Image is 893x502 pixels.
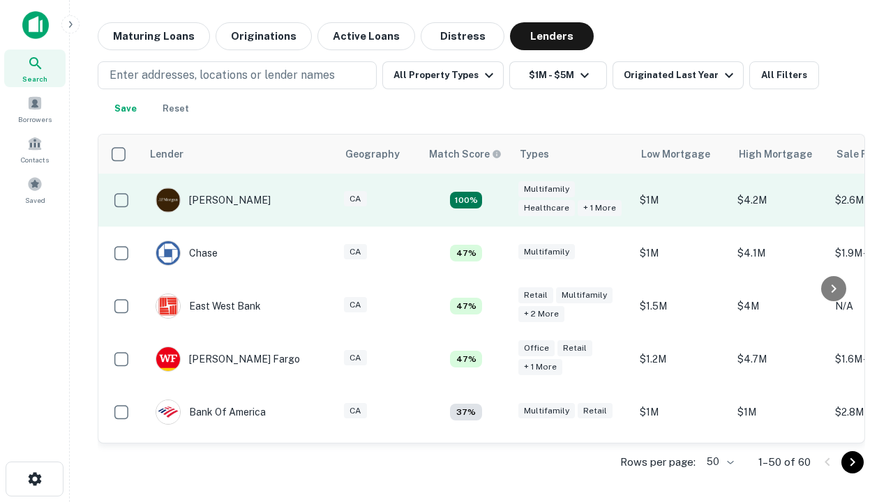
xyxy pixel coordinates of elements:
div: Multifamily [556,287,613,303]
p: Rows per page: [620,454,696,471]
span: Search [22,73,47,84]
th: Capitalize uses an advanced AI algorithm to match your search with the best lender. The match sco... [421,135,511,174]
div: + 1 more [518,359,562,375]
div: + 2 more [518,306,564,322]
div: CA [344,350,367,366]
div: [PERSON_NAME] [156,188,271,213]
button: Originations [216,22,312,50]
button: Save your search to get updates of matches that match your search criteria. [103,95,148,123]
button: Enter addresses, locations or lender names [98,61,377,89]
img: picture [156,188,180,212]
div: CA [344,297,367,313]
button: Maturing Loans [98,22,210,50]
p: 1–50 of 60 [758,454,811,471]
div: Multifamily [518,181,575,197]
div: CA [344,244,367,260]
button: Active Loans [317,22,415,50]
div: 50 [701,452,736,472]
div: Capitalize uses an advanced AI algorithm to match your search with the best lender. The match sco... [429,146,502,162]
div: Retail [578,403,613,419]
th: Lender [142,135,337,174]
div: Matching Properties: 5, hasApolloMatch: undefined [450,245,482,261]
button: Originated Last Year [613,61,744,89]
div: Multifamily [518,403,575,419]
td: $4.1M [730,227,828,280]
div: Retail [518,287,553,303]
div: CA [344,191,367,207]
img: capitalize-icon.png [22,11,49,39]
img: picture [156,400,180,424]
button: Go to next page [841,451,864,473]
td: $1.2M [633,333,730,386]
th: High Mortgage [730,135,828,174]
div: Matching Properties: 5, hasApolloMatch: undefined [450,351,482,367]
a: Contacts [4,130,66,168]
div: Matching Properties: 19, hasApolloMatch: undefined [450,192,482,208]
td: $1M [730,386,828,439]
img: picture [156,294,180,318]
div: Low Mortgage [641,146,710,162]
div: Bank Of America [156,400,266,425]
div: CA [344,403,367,419]
td: $1.4M [633,439,730,492]
div: Originated Last Year [624,67,737,84]
a: Search [4,50,66,87]
button: Lenders [510,22,594,50]
span: Contacts [21,154,49,165]
button: $1M - $5M [509,61,607,89]
th: Geography [337,135,421,174]
div: Retail [557,340,592,356]
div: + 1 more [578,200,622,216]
div: Matching Properties: 5, hasApolloMatch: undefined [450,298,482,314]
h6: Match Score [429,146,499,162]
td: $1.5M [633,280,730,333]
div: Matching Properties: 4, hasApolloMatch: undefined [450,404,482,420]
td: $1M [633,174,730,227]
button: Reset [153,95,198,123]
td: $1M [633,227,730,280]
div: Geography [345,146,400,162]
td: $4.5M [730,439,828,492]
div: East West Bank [156,294,261,319]
img: picture [156,347,180,371]
td: $4.2M [730,174,828,227]
span: Borrowers [18,114,52,125]
button: All Property Types [382,61,504,89]
span: Saved [25,195,45,206]
a: Borrowers [4,90,66,128]
a: Saved [4,171,66,208]
button: All Filters [749,61,819,89]
button: Distress [421,22,504,50]
td: $1M [633,386,730,439]
iframe: Chat Widget [823,346,893,413]
div: [PERSON_NAME] Fargo [156,347,300,372]
div: Types [520,146,549,162]
div: Healthcare [518,200,575,216]
th: Low Mortgage [633,135,730,174]
div: Lender [150,146,183,162]
td: $4.7M [730,333,828,386]
div: High Mortgage [739,146,812,162]
td: $4M [730,280,828,333]
img: picture [156,241,180,265]
div: Multifamily [518,244,575,260]
div: Chase [156,241,218,266]
div: Office [518,340,555,356]
th: Types [511,135,633,174]
p: Enter addresses, locations or lender names [110,67,335,84]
